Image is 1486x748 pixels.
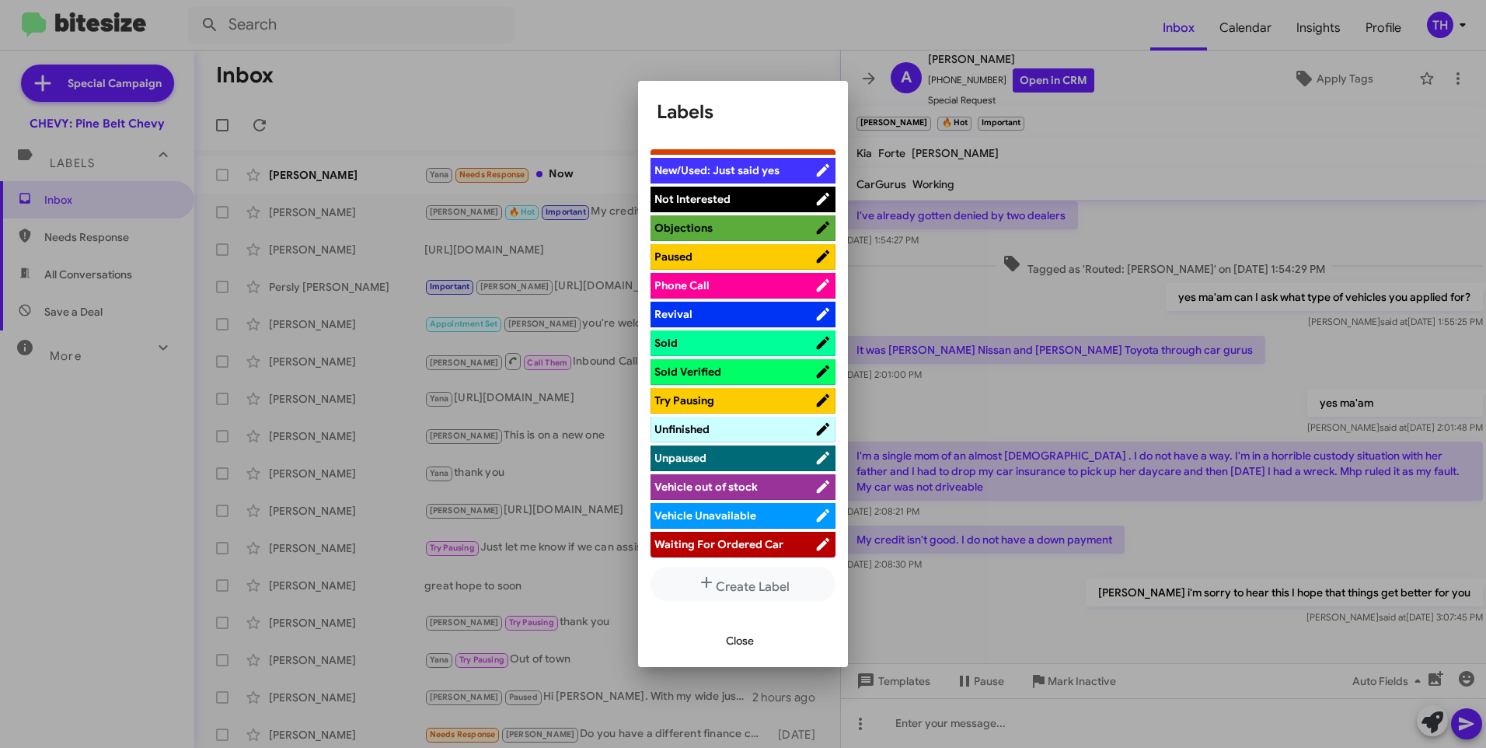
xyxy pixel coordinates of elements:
button: Create Label [651,567,835,602]
span: Unpaused [654,451,706,465]
span: Waiting For Ordered Car [654,537,783,551]
span: Paused [654,250,692,264]
span: Phone Call [654,278,710,292]
button: Close [713,627,766,655]
h1: Labels [657,100,829,124]
span: Try Pausing [654,393,714,407]
span: Revival [654,307,692,321]
span: Vehicle Unavailable [654,509,756,523]
span: Close [726,627,754,655]
span: New/Used: Just said yes [654,163,780,177]
span: Sold [654,336,678,350]
span: Objections [654,221,713,235]
span: Sold Verified [654,365,721,379]
span: Unfinished [654,422,710,436]
span: Not Interested [654,192,731,206]
span: Vehicle out of stock [654,480,758,494]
